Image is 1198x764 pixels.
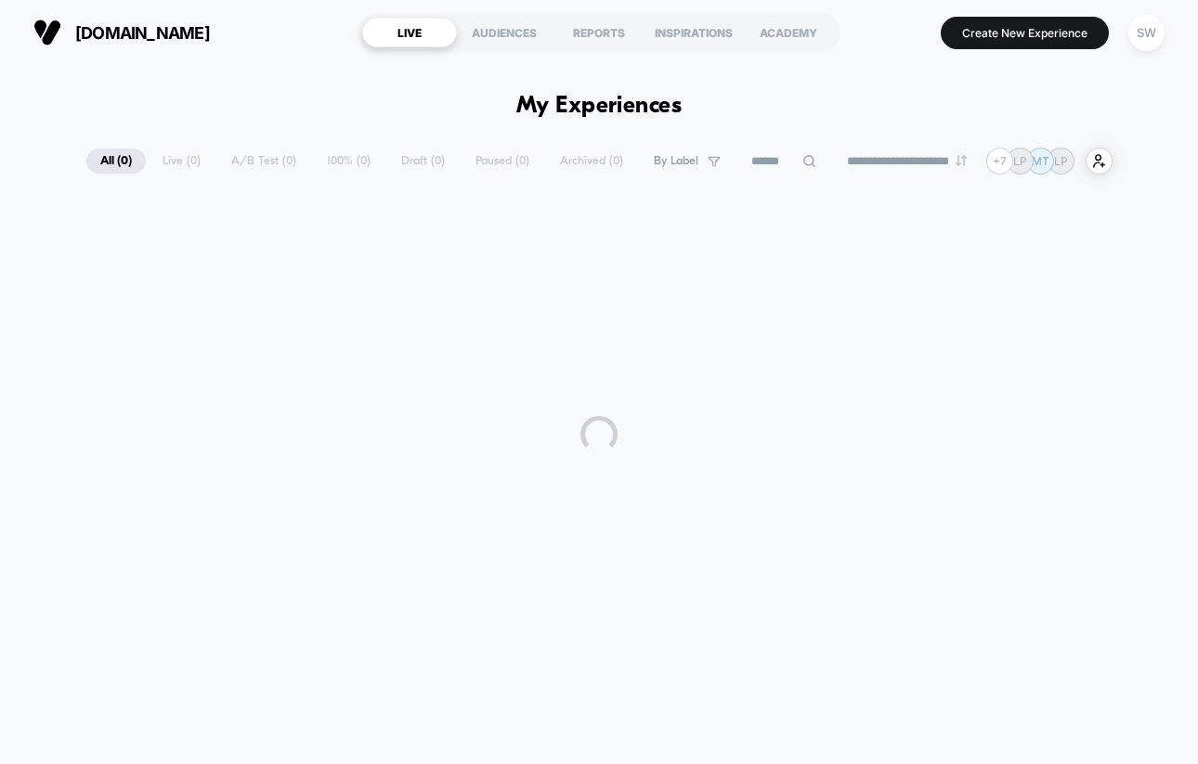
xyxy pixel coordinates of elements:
[741,18,836,47] div: ACADEMY
[33,19,61,46] img: Visually logo
[1123,14,1170,52] button: SW
[986,148,1013,175] div: + 7
[516,93,683,120] h1: My Experiences
[362,18,457,47] div: LIVE
[1128,15,1165,51] div: SW
[1054,154,1068,168] p: LP
[457,18,552,47] div: AUDIENCES
[28,18,215,47] button: [DOMAIN_NAME]
[552,18,646,47] div: REPORTS
[654,154,698,168] span: By Label
[941,17,1109,49] button: Create New Experience
[1013,154,1027,168] p: LP
[86,149,146,174] span: All ( 0 )
[956,155,967,166] img: end
[75,23,210,43] span: [DOMAIN_NAME]
[1032,154,1049,168] p: MT
[646,18,741,47] div: INSPIRATIONS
